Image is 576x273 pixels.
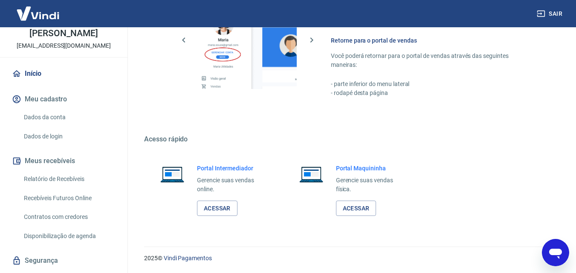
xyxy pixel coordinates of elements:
p: Gerencie suas vendas online. [197,176,268,194]
img: Imagem de um notebook aberto [154,164,190,184]
a: Recebíveis Futuros Online [20,190,117,207]
p: [PERSON_NAME] [29,29,98,38]
p: Gerencie suas vendas física. [336,176,407,194]
iframe: Botão para abrir a janela de mensagens [542,239,569,266]
button: Sair [535,6,566,22]
h5: Acesso rápido [144,135,556,144]
a: Acessar [197,201,237,216]
a: Início [10,64,117,83]
a: Segurança [10,251,117,270]
h6: Retorne para o portal de vendas [331,36,535,45]
h6: Portal Maquininha [336,164,407,172]
a: Dados de login [20,128,117,145]
a: Contratos com credores [20,208,117,226]
a: Acessar [336,201,376,216]
a: Dados da conta [20,109,117,126]
h6: Portal Intermediador [197,164,268,172]
a: Relatório de Recebíveis [20,170,117,188]
button: Meus recebíveis [10,152,117,170]
p: [EMAIL_ADDRESS][DOMAIN_NAME] [17,41,111,50]
p: Você poderá retornar para o portal de vendas através das seguintes maneiras: [331,52,535,69]
p: - parte inferior do menu lateral [331,80,535,89]
p: 2025 © [144,254,556,263]
a: Vindi Pagamentos [164,255,212,262]
img: Imagem de um notebook aberto [293,164,329,184]
a: Disponibilização de agenda [20,227,117,245]
button: Meu cadastro [10,90,117,109]
img: Vindi [10,0,66,26]
p: - rodapé desta página [331,89,535,98]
